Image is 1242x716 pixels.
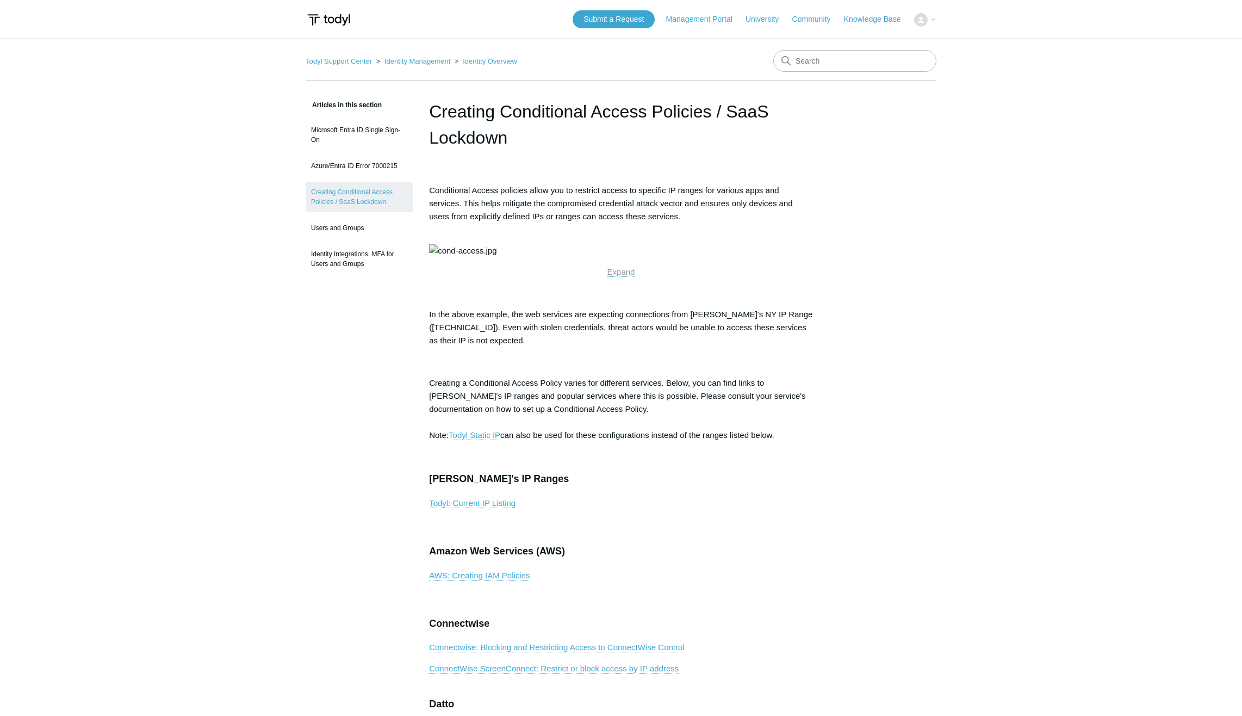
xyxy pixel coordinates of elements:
h3: Connectwise [429,616,813,632]
h1: Creating Conditional Access Policies / SaaS Lockdown [429,98,813,151]
a: Identity Management [384,57,450,65]
p: Conditional Access policies allow you to restrict access to specific IP ranges for various apps a... [429,184,813,236]
li: Identity Management [374,57,452,65]
li: Todyl Support Center [306,57,374,65]
a: Expand [607,267,635,277]
h3: Amazon Web Services (AWS) [429,544,813,559]
a: Microsoft Entra ID Single Sign-On [306,120,413,150]
a: Knowledge Base [844,14,912,25]
a: Identity Integrations, MFA for Users and Groups [306,244,413,274]
a: ConnectWise ScreenConnect: Restrict or block access by IP address [429,664,679,674]
a: Todyl: Current IP Listing [429,498,516,508]
span: Expand [607,267,635,276]
h3: Datto [429,696,813,712]
p: In the above example, the web services are expecting connections from [PERSON_NAME]'s NY IP Range... [429,308,813,347]
a: Management Portal [666,14,743,25]
a: Todyl Static IP [449,430,500,440]
a: Creating Conditional Access Policies / SaaS Lockdown [306,182,413,212]
a: Connectwise: Blocking and Restricting Access to ConnectWise Control [429,643,684,652]
a: Identity Overview [463,57,517,65]
a: Users and Groups [306,218,413,238]
img: cond-access.jpg [429,244,496,257]
a: University [746,14,790,25]
a: AWS: Creating IAM Policies [429,571,530,581]
a: Todyl Support Center [306,57,372,65]
h3: [PERSON_NAME]'s IP Ranges [429,471,813,487]
img: Todyl Support Center Help Center home page [306,10,352,30]
li: Identity Overview [452,57,517,65]
p: Creating a Conditional Access Policy varies for different services. Below, you can find links to ... [429,376,813,442]
a: Azure/Entra ID Error 7000215 [306,156,413,176]
a: Community [792,14,842,25]
a: Submit a Request [573,10,655,28]
span: Articles in this section [306,101,382,109]
input: Search [773,50,936,72]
